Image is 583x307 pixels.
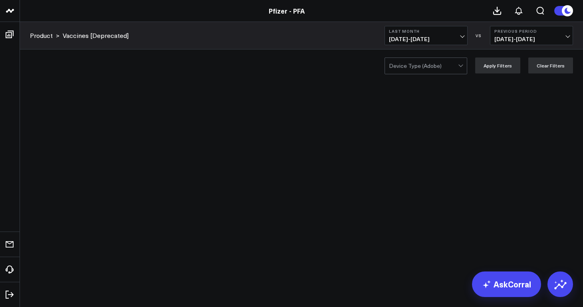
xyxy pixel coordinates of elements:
button: Clear Filters [528,57,573,73]
a: Pfizer - PFA [269,6,305,15]
div: VS [472,33,486,38]
a: Vaccines [Deprecated] [63,31,129,40]
span: [DATE] - [DATE] [389,36,463,42]
a: AskCorral [472,271,541,297]
span: [DATE] - [DATE] [494,36,569,42]
b: Last Month [389,29,463,34]
b: Previous Period [494,29,569,34]
button: Last Month[DATE]-[DATE] [385,26,468,45]
div: > [30,31,59,40]
button: Apply Filters [475,57,520,73]
button: Previous Period[DATE]-[DATE] [490,26,573,45]
a: Product [30,31,53,40]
